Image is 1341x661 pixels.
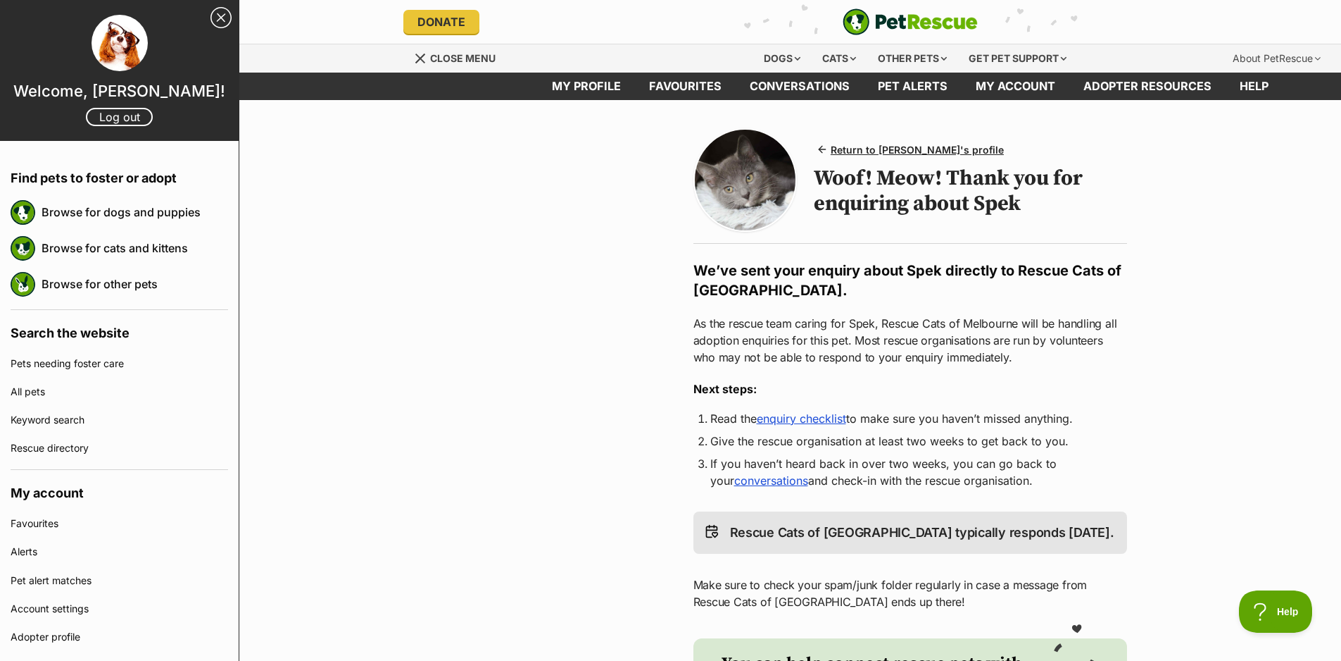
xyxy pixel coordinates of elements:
[1223,44,1330,73] div: About PetRescue
[11,434,228,462] a: Rescue directory
[843,8,978,35] img: logo-e224e6f780fb5917bec1dbf3a21bbac754714ae5b6737aabdf751b685950b380.svg
[11,470,228,509] h4: My account
[962,73,1069,100] a: My account
[757,412,846,426] a: enquiry checklist
[11,406,228,434] a: Keyword search
[86,108,153,126] a: Log out
[959,44,1076,73] div: Get pet support
[635,73,736,100] a: Favourites
[11,272,35,297] img: petrescue logo
[414,44,505,70] a: Menu
[42,197,228,227] a: Browse for dogs and puppies
[538,73,635,100] a: My profile
[868,44,957,73] div: Other pets
[11,236,35,261] img: petrescue logo
[1069,73,1226,100] a: Adopter resources
[710,433,1110,450] li: Give the rescue organisation at least two weeks to get back to you.
[693,381,1127,397] h3: Next steps:
[1226,73,1283,100] a: Help
[11,310,228,350] h4: Search the website
[734,474,808,488] a: conversations
[11,509,228,538] a: Favourites
[730,523,1114,543] p: Rescue Cats of [GEOGRAPHIC_DATA] typically responds [DATE].
[42,233,228,263] a: Browse for cats and kittens
[11,200,35,225] img: petrescue logo
[11,623,228,651] a: Adopter profile
[11,567,228,595] a: Pet alert matches
[11,155,228,194] h4: Find pets to foster or adopt
[11,378,228,406] a: All pets
[210,7,232,28] a: Close Sidebar
[42,269,228,299] a: Browse for other pets
[403,10,479,34] a: Donate
[92,15,148,71] img: profile image
[812,44,866,73] div: Cats
[710,410,1110,427] li: Read the to make sure you haven’t missed anything.
[736,73,864,100] a: conversations
[843,8,978,35] a: PetRescue
[11,350,228,378] a: Pets needing foster care
[864,73,962,100] a: Pet alerts
[693,315,1127,366] p: As the rescue team caring for Spek, Rescue Cats of Melbourne will be handling all adoption enquir...
[754,44,810,73] div: Dogs
[693,576,1127,610] p: Make sure to check your spam/junk folder regularly in case a message from Rescue Cats of [GEOGRAP...
[693,261,1127,300] h2: We’ve sent your enquiry about Spek directly to Rescue Cats of [GEOGRAPHIC_DATA].
[710,455,1110,489] li: If you haven’t heard back in over two weeks, you can go back to your and check-in with the rescue...
[814,166,1127,216] h1: Woof! Meow! Thank you for enquiring about Spek
[11,538,228,566] a: Alerts
[695,130,795,230] img: Photo of Spek
[11,595,228,623] a: Account settings
[1239,591,1313,633] iframe: Help Scout Beacon - Open
[430,52,496,64] span: Close menu
[814,140,1009,160] a: Return to [PERSON_NAME]'s profile
[831,142,1004,157] span: Return to [PERSON_NAME]'s profile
